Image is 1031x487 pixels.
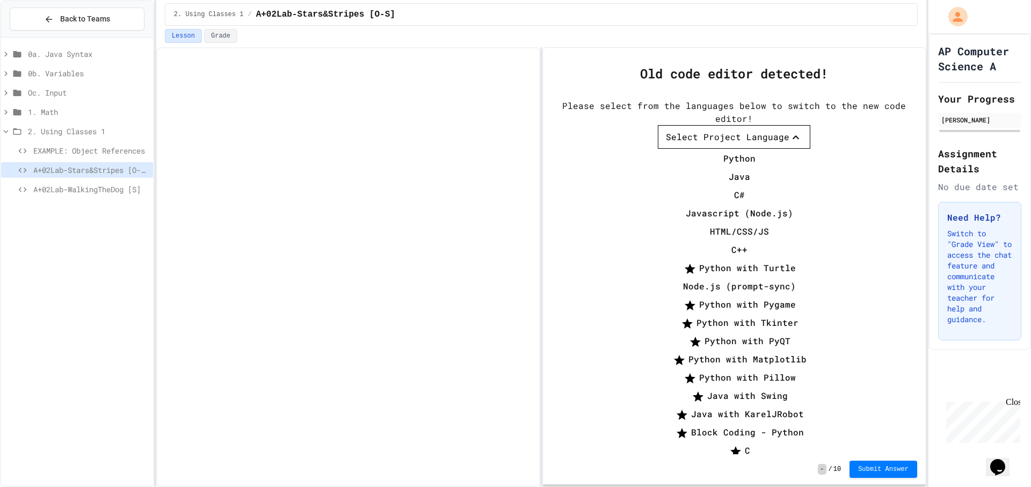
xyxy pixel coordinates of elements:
li: Python with Tkinter [669,314,810,331]
span: 10 [833,465,841,474]
span: - [818,464,826,475]
h2: Assignment Details [938,146,1021,176]
div: Please select from the languages below to switch to the new code editor! [559,99,910,125]
li: Node.js (prompt-sync) [669,278,810,295]
button: Submit Answer [850,461,917,478]
div: No due date set [938,180,1021,193]
li: Javascript (Node.js) [669,205,810,222]
span: Submit Answer [858,465,909,474]
span: EXAMPLE: Object References [33,145,149,156]
div: [PERSON_NAME] [941,115,1018,125]
p: Switch to "Grade View" to access the chat feature and communicate with your teacher for help and ... [947,228,1012,325]
h2: Your Progress [938,91,1021,106]
div: Old code editor detected! [640,64,828,83]
span: A+02Lab-Stars&Stripes [O-S] [256,8,395,21]
div: My Account [937,4,970,29]
span: 0b. Variables [28,68,149,79]
li: Java with KarelJRobot [669,405,810,423]
span: A+02Lab-WalkingTheDog [S] [33,184,149,195]
li: HTML/CSS/JS [669,223,810,240]
li: Python with Turtle [669,259,810,277]
li: C++ [669,241,810,258]
li: Python with PyQT [669,332,810,350]
button: Grade [204,29,237,43]
button: Back to Teams [10,8,144,31]
li: Python with Pillow [669,369,810,386]
span: / [829,465,832,474]
h1: AP Computer Science A [938,43,1021,74]
li: Python with Pygame [669,296,810,313]
span: 1. Math [28,106,149,118]
span: 0a. Java Syntax [28,48,149,60]
li: Java [669,168,810,185]
iframe: chat widget [986,444,1020,476]
li: Python [669,150,810,167]
span: Back to Teams [60,13,110,25]
li: C# [669,186,810,203]
button: Select Project Language [658,125,810,149]
li: Python with Matplotlib [669,351,810,368]
div: Select Project Language [666,130,789,143]
span: / [248,10,251,19]
li: C [669,442,810,459]
h3: Need Help? [947,211,1012,224]
span: A+02Lab-Stars&Stripes [O-S] [33,164,149,176]
iframe: chat widget [942,397,1020,443]
span: Oc. Input [28,87,149,98]
span: 2. Using Classes 1 [174,10,244,19]
span: 2. Using Classes 1 [28,126,149,137]
button: Lesson [165,29,202,43]
li: Block Coding - Python [669,424,810,441]
div: Chat with us now!Close [4,4,74,68]
li: Java with Swing [669,387,810,404]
